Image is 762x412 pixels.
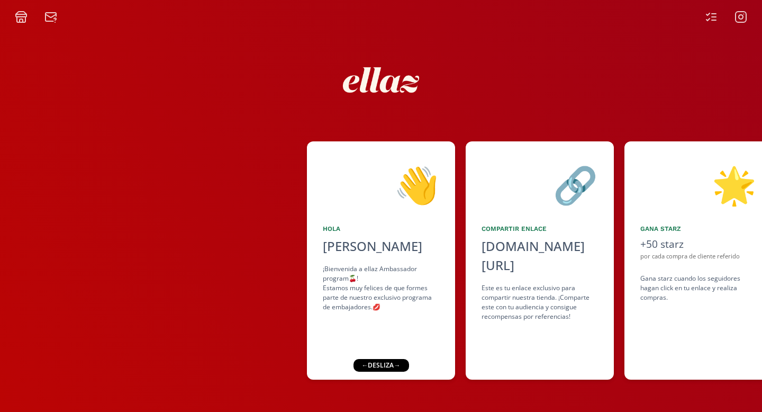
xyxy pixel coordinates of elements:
div: Gana starz cuando los seguidores hagan click en tu enlace y realiza compras . [640,274,757,302]
div: Gana starz [640,224,757,234]
div: 🌟 [640,157,757,211]
div: 🔗 [482,157,598,211]
div: ← desliza → [353,359,409,372]
img: nKmKAABZpYV7 [333,32,429,128]
div: [DOMAIN_NAME][URL] [482,237,598,275]
div: ¡Bienvenida a ellaz Ambassador program🍒! Estamos muy felices de que formes parte de nuestro exclu... [323,264,439,312]
div: Este es tu enlace exclusivo para compartir nuestra tienda. ¡Comparte este con tu audiencia y cons... [482,283,598,321]
div: [PERSON_NAME] [323,237,439,256]
div: +50 starz [640,237,757,252]
div: por cada compra de cliente referido [640,252,757,261]
div: Hola [323,224,439,234]
div: 👋 [323,157,439,211]
div: Compartir Enlace [482,224,598,234]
